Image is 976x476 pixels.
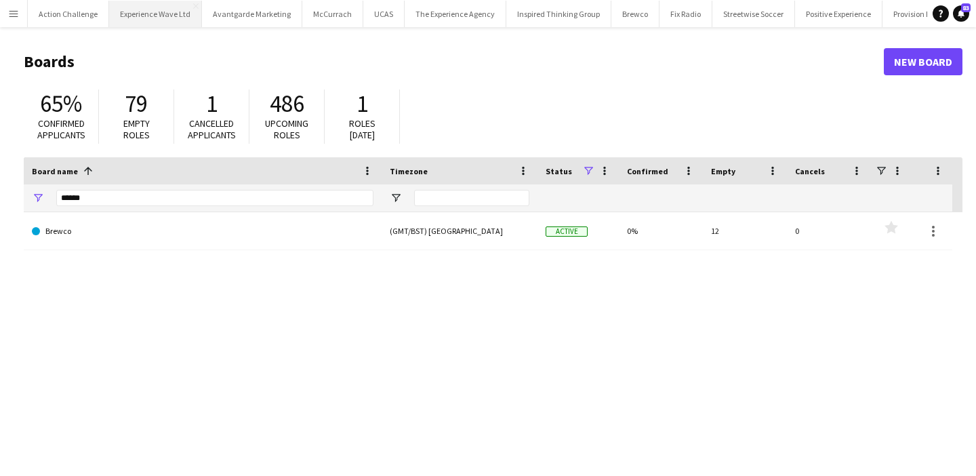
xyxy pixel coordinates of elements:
[611,1,659,27] button: Brewco
[32,166,78,176] span: Board name
[787,212,871,250] div: 0
[40,89,82,119] span: 65%
[349,117,375,141] span: Roles [DATE]
[206,89,218,119] span: 1
[882,1,960,27] button: Provision Events
[24,52,884,72] h1: Boards
[961,3,971,12] span: 83
[32,192,44,204] button: Open Filter Menu
[270,89,304,119] span: 486
[56,190,373,206] input: Board name Filter Input
[619,212,703,250] div: 0%
[506,1,611,27] button: Inspired Thinking Group
[659,1,712,27] button: Fix Radio
[884,48,962,75] a: New Board
[795,1,882,27] button: Positive Experience
[546,226,588,237] span: Active
[363,1,405,27] button: UCAS
[546,166,572,176] span: Status
[188,117,236,141] span: Cancelled applicants
[357,89,368,119] span: 1
[405,1,506,27] button: The Experience Agency
[302,1,363,27] button: McCurrach
[125,89,148,119] span: 79
[202,1,302,27] button: Avantgarde Marketing
[390,192,402,204] button: Open Filter Menu
[703,212,787,250] div: 12
[953,5,969,22] a: 83
[627,166,668,176] span: Confirmed
[795,166,825,176] span: Cancels
[109,1,202,27] button: Experience Wave Ltd
[711,166,735,176] span: Empty
[390,166,428,176] span: Timezone
[712,1,795,27] button: Streetwise Soccer
[265,117,308,141] span: Upcoming roles
[414,190,529,206] input: Timezone Filter Input
[37,117,85,141] span: Confirmed applicants
[28,1,109,27] button: Action Challenge
[123,117,150,141] span: Empty roles
[382,212,537,250] div: (GMT/BST) [GEOGRAPHIC_DATA]
[32,212,373,250] a: Brewco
